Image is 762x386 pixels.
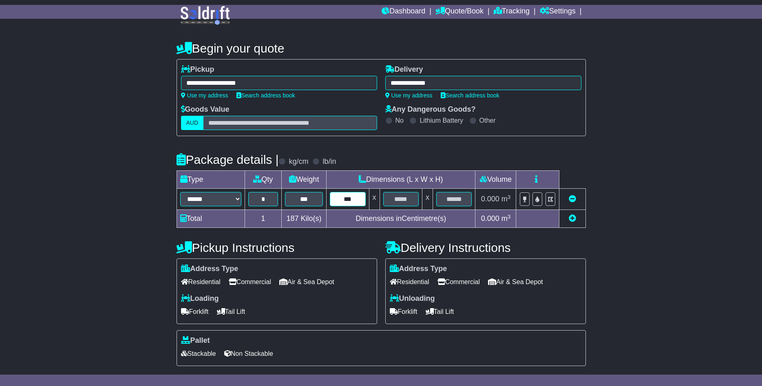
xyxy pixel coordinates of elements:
a: Settings [540,5,576,19]
h4: Begin your quote [177,42,586,55]
span: Forklift [390,305,417,318]
label: Pallet [181,336,210,345]
span: Non Stackable [224,347,273,360]
span: Commercial [437,276,480,288]
span: 0.000 [481,195,499,203]
td: Dimensions (L x W x H) [327,171,475,189]
label: Other [479,117,496,124]
span: m [501,214,511,223]
span: Air & Sea Depot [488,276,543,288]
h4: Package details | [177,153,279,166]
span: Tail Lift [426,305,454,318]
span: Residential [390,276,429,288]
label: lb/in [322,157,336,166]
a: Use my address [181,92,228,99]
td: x [422,189,433,210]
td: Kilo(s) [282,210,327,228]
td: Type [177,171,245,189]
h4: Pickup Instructions [177,241,377,254]
a: Remove this item [569,195,576,203]
label: kg/cm [289,157,308,166]
a: Dashboard [382,5,425,19]
td: Qty [245,171,282,189]
span: Residential [181,276,221,288]
a: Use my address [385,92,433,99]
span: Stackable [181,347,216,360]
a: Search address book [236,92,295,99]
label: Address Type [181,265,239,274]
td: Total [177,210,245,228]
label: AUD [181,116,204,130]
span: Commercial [229,276,271,288]
td: Weight [282,171,327,189]
td: Dimensions in Centimetre(s) [327,210,475,228]
span: Air & Sea Depot [279,276,334,288]
label: Lithium Battery [420,117,463,124]
span: 0.000 [481,214,499,223]
label: Unloading [390,294,435,303]
label: Goods Value [181,105,230,114]
a: Tracking [494,5,530,19]
span: m [501,195,511,203]
span: 187 [287,214,299,223]
span: Tail Lift [217,305,245,318]
sup: 3 [508,214,511,220]
td: x [369,189,380,210]
a: Search address book [441,92,499,99]
a: Quote/Book [435,5,484,19]
label: Any Dangerous Goods? [385,105,476,114]
sup: 3 [508,194,511,200]
label: No [395,117,404,124]
td: 1 [245,210,282,228]
label: Loading [181,294,219,303]
label: Address Type [390,265,447,274]
label: Delivery [385,65,423,74]
h4: Delivery Instructions [385,241,586,254]
td: Volume [475,171,516,189]
span: Forklift [181,305,209,318]
a: Add new item [569,214,576,223]
label: Pickup [181,65,214,74]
